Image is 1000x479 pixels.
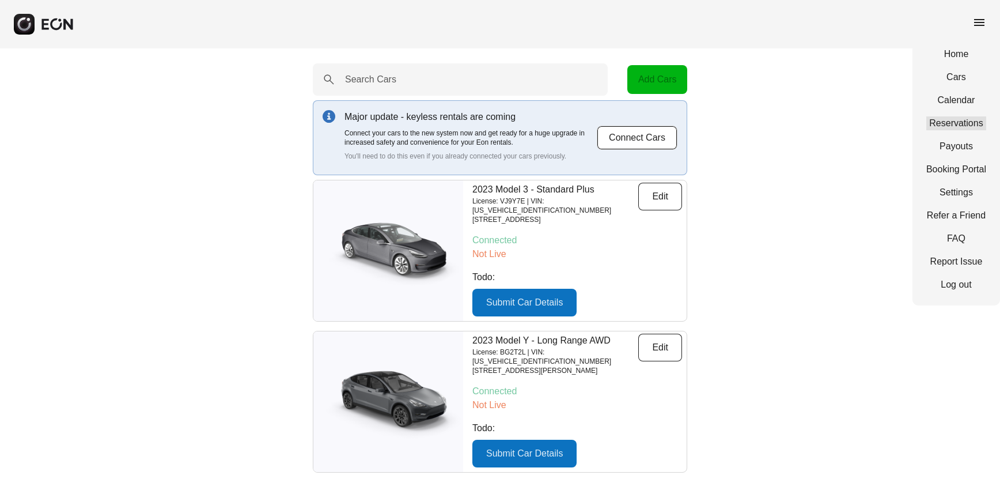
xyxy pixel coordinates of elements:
[472,183,638,197] p: 2023 Model 3 - Standard Plus
[926,186,986,199] a: Settings
[926,70,986,84] a: Cars
[926,278,986,292] a: Log out
[926,93,986,107] a: Calendar
[472,384,682,398] p: Connected
[472,247,682,261] p: Not Live
[345,73,396,86] label: Search Cars
[472,233,682,247] p: Connected
[472,334,638,348] p: 2023 Model Y - Long Range AWD
[597,126,677,150] button: Connect Cars
[472,197,638,215] p: License: VJ9Y7E | VIN: [US_VEHICLE_IDENTIFICATION_NUMBER]
[472,289,577,316] button: Submit Car Details
[926,47,986,61] a: Home
[313,364,463,439] img: car
[926,116,986,130] a: Reservations
[926,163,986,176] a: Booking Portal
[638,183,682,210] button: Edit
[472,215,638,224] p: [STREET_ADDRESS]
[313,213,463,288] img: car
[323,110,335,123] img: info
[344,152,597,161] p: You'll need to do this even if you already connected your cars previously.
[472,398,682,412] p: Not Live
[344,129,597,147] p: Connect your cars to the new system now and get ready for a huge upgrade in increased safety and ...
[472,366,638,375] p: [STREET_ADDRESS][PERSON_NAME]
[472,421,682,435] p: Todo:
[972,16,986,29] span: menu
[638,334,682,361] button: Edit
[472,270,682,284] p: Todo:
[344,110,597,124] p: Major update - keyless rentals are coming
[926,209,986,222] a: Refer a Friend
[926,232,986,246] a: FAQ
[472,348,638,366] p: License: BG2T2L | VIN: [US_VEHICLE_IDENTIFICATION_NUMBER]
[472,440,577,467] button: Submit Car Details
[926,255,986,269] a: Report Issue
[926,139,986,153] a: Payouts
